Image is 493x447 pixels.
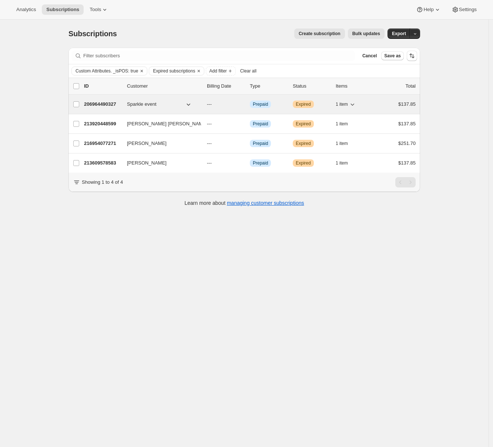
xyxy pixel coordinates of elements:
span: Create subscription [299,31,341,37]
p: 213609578583 [84,159,121,167]
button: Custom Attributes. _isPOS: true [72,67,138,75]
button: Tools [85,4,113,15]
button: Clear all [237,67,259,75]
span: --- [207,140,212,146]
div: 213920448599[PERSON_NAME] [PERSON_NAME] barter---InfoPrepaidWarningExpired1 item$137.85 [84,119,416,129]
button: Settings [447,4,481,15]
p: Learn more about [185,199,304,207]
button: Clear [138,67,145,75]
span: Help [423,7,433,13]
button: [PERSON_NAME] [123,138,197,149]
span: Expired [296,121,311,127]
button: Clear [195,67,202,75]
span: --- [207,160,212,166]
span: --- [207,101,212,107]
div: 206964490327Sparkle event---InfoPrepaidWarningExpired1 item$137.85 [84,99,416,109]
button: Create subscription [294,28,345,39]
span: $137.85 [398,160,416,166]
button: Expired subscriptions [149,67,195,75]
span: Add filter [209,68,227,74]
span: --- [207,121,212,126]
span: Cancel [362,53,377,59]
button: Export [388,28,410,39]
p: 206964490327 [84,101,121,108]
div: 213609578583[PERSON_NAME]---InfoPrepaidWarningExpired1 item$137.85 [84,158,416,168]
span: Sparkle event [127,101,157,108]
span: Analytics [16,7,36,13]
p: Status [293,82,330,90]
span: [PERSON_NAME] [PERSON_NAME] barter [127,120,221,128]
span: Expired [296,101,311,107]
span: [PERSON_NAME] [127,140,167,147]
button: 1 item [336,99,356,109]
button: Sparkle event [123,98,197,110]
span: 1 item [336,140,348,146]
span: 1 item [336,101,348,107]
span: Bulk updates [352,31,380,37]
span: Subscriptions [68,30,117,38]
p: Showing 1 to 4 of 4 [82,179,123,186]
button: Add filter [206,67,235,75]
span: $137.85 [398,101,416,107]
span: Prepaid [253,140,268,146]
span: [PERSON_NAME] [127,159,167,167]
span: Expired [296,140,311,146]
button: 1 item [336,138,356,149]
button: Analytics [12,4,40,15]
span: Custom Attributes. _isPOS: true [76,68,138,74]
div: Items [336,82,373,90]
button: Save as [381,51,404,60]
span: Settings [459,7,477,13]
span: Export [392,31,406,37]
p: Customer [127,82,201,90]
button: 1 item [336,158,356,168]
span: 1 item [336,160,348,166]
span: Subscriptions [46,7,79,13]
input: Filter subscribers [83,51,355,61]
span: Save as [384,53,401,59]
span: $251.70 [398,140,416,146]
span: Expired [296,160,311,166]
span: Prepaid [253,121,268,127]
span: Tools [90,7,101,13]
div: 216954077271[PERSON_NAME]---InfoPrepaidWarningExpired1 item$251.70 [84,138,416,149]
span: Prepaid [253,101,268,107]
button: [PERSON_NAME] [123,157,197,169]
p: Total [406,82,416,90]
span: Clear all [240,68,256,74]
p: 213920448599 [84,120,121,128]
p: Billing Date [207,82,244,90]
button: Help [412,4,445,15]
div: Type [250,82,287,90]
p: 216954077271 [84,140,121,147]
button: Sort the results [407,51,417,61]
span: $137.85 [398,121,416,126]
a: managing customer subscriptions [227,200,304,206]
button: Subscriptions [42,4,84,15]
p: ID [84,82,121,90]
span: 1 item [336,121,348,127]
div: IDCustomerBilling DateTypeStatusItemsTotal [84,82,416,90]
button: 1 item [336,119,356,129]
nav: Pagination [395,177,416,187]
button: Bulk updates [348,28,385,39]
button: [PERSON_NAME] [PERSON_NAME] barter [123,118,197,130]
button: Cancel [359,51,380,60]
span: Prepaid [253,160,268,166]
span: Expired subscriptions [153,68,195,74]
